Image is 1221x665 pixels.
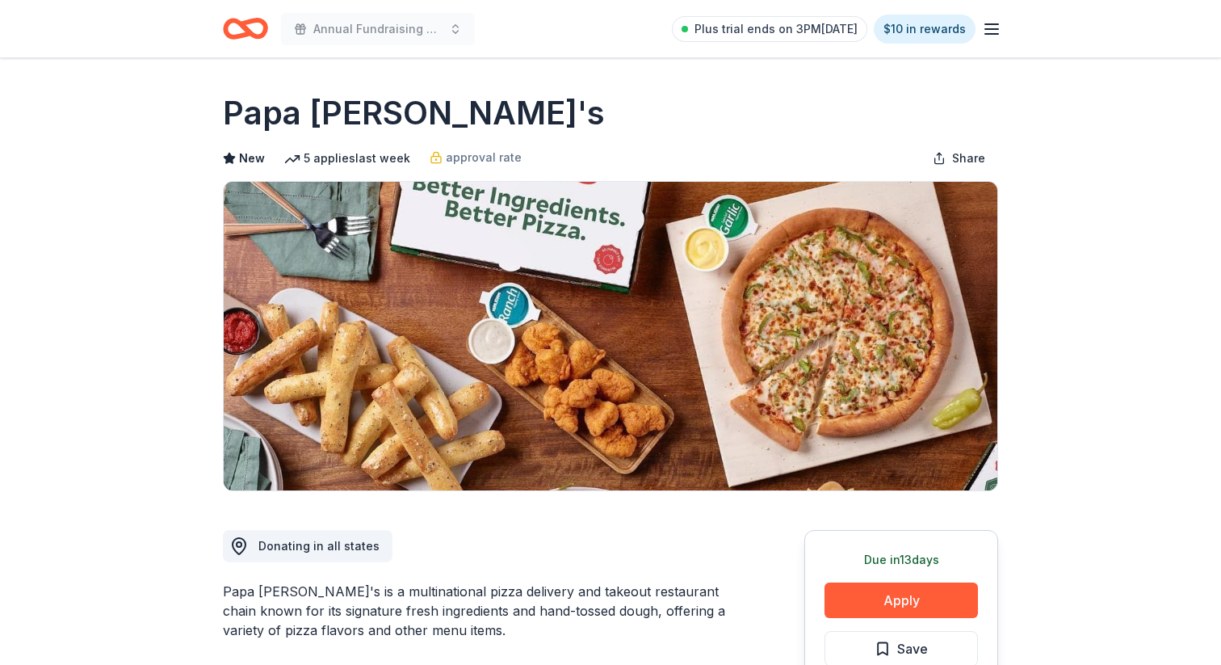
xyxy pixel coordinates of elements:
span: Save [897,638,928,659]
a: Plus trial ends on 3PM[DATE] [672,16,867,42]
span: New [239,149,265,168]
div: Due in 13 days [824,550,978,570]
span: Share [952,149,985,168]
h1: Papa [PERSON_NAME]'s [223,90,605,136]
span: Annual Fundraising Event, Silent Auction, and Raffle [313,19,443,39]
a: approval rate [430,148,522,167]
button: Annual Fundraising Event, Silent Auction, and Raffle [281,13,475,45]
span: Plus trial ends on 3PM[DATE] [694,19,858,39]
div: Papa [PERSON_NAME]'s is a multinational pizza delivery and takeout restaurant chain known for its... [223,582,727,640]
button: Share [920,142,998,175]
span: approval rate [446,148,522,167]
button: Apply [824,583,978,618]
span: Donating in all states [258,539,380,553]
a: Home [223,10,268,48]
div: 5 applies last week [284,149,410,168]
img: Image for Papa John's [224,182,997,490]
a: $10 in rewards [874,15,976,44]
